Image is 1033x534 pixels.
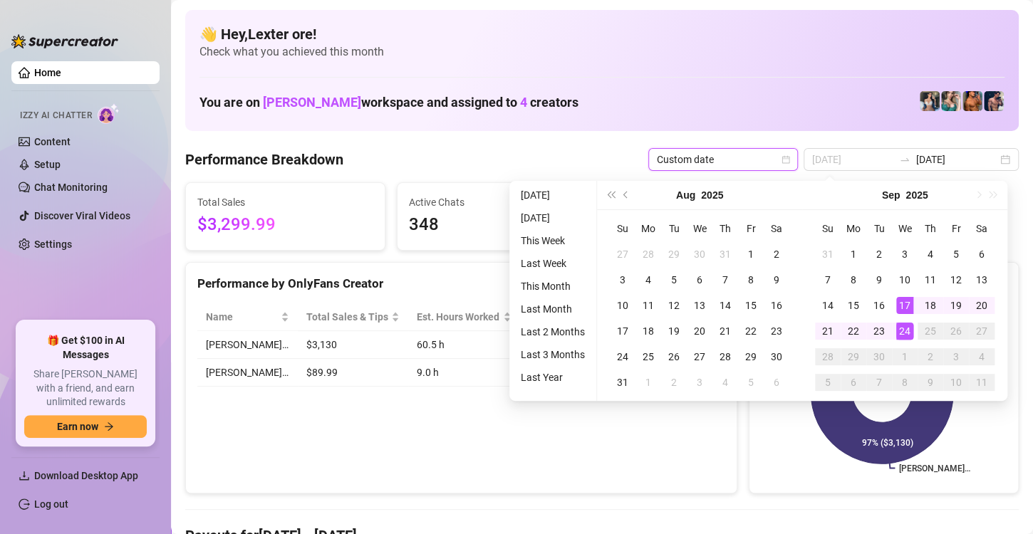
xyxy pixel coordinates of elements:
td: 2025-09-06 [969,241,995,267]
span: swap-right [899,154,910,165]
span: $3,299.99 [197,211,373,239]
span: 🎁 Get $100 in AI Messages [24,334,147,362]
h1: You are on workspace and assigned to creators [199,95,578,110]
th: Su [610,216,635,241]
td: 2025-08-08 [738,267,764,293]
div: 25 [640,348,657,365]
td: 2025-08-09 [764,267,789,293]
div: 8 [845,271,862,288]
span: Earn now [57,421,98,432]
td: 2025-09-12 [943,267,969,293]
th: Name [197,303,298,331]
img: Zaddy [941,91,961,111]
td: 2025-09-27 [969,318,995,344]
div: 6 [691,271,708,288]
div: 4 [717,374,734,391]
span: Active Chats [409,194,585,210]
td: 2025-08-06 [687,267,712,293]
td: 2025-10-06 [841,370,866,395]
div: 3 [691,374,708,391]
button: Last year (Control + left) [603,181,618,209]
div: 14 [819,297,836,314]
div: 2 [871,246,888,263]
td: 2025-08-30 [764,344,789,370]
div: 22 [845,323,862,340]
li: [DATE] [515,209,591,226]
span: Total Sales [197,194,373,210]
div: Performance by OnlyFans Creator [197,274,725,293]
li: Last 2 Months [515,323,591,340]
td: 2025-09-01 [635,370,661,395]
span: [PERSON_NAME] [263,95,361,110]
a: Log out [34,498,68,510]
td: 2025-10-08 [892,370,918,395]
td: 2025-09-02 [866,241,892,267]
div: 7 [871,374,888,391]
td: 2025-09-18 [918,293,943,318]
th: Th [918,216,943,241]
td: 2025-08-13 [687,293,712,318]
a: Chat Monitoring [34,182,108,193]
div: 24 [614,348,631,365]
button: Choose a month [882,181,900,209]
a: Home [34,67,61,78]
div: 10 [948,374,965,391]
div: 7 [717,271,734,288]
td: 2025-09-30 [866,344,892,370]
td: 2025-08-25 [635,344,661,370]
div: 4 [973,348,990,365]
div: 31 [614,374,631,391]
div: 8 [742,271,759,288]
h4: 👋 Hey, Lexter ore ! [199,24,1005,44]
th: Total Sales & Tips [298,303,409,331]
td: 2025-08-31 [610,370,635,395]
td: 2025-08-02 [764,241,789,267]
td: 2025-09-29 [841,344,866,370]
td: 2025-09-05 [943,241,969,267]
button: Previous month (PageUp) [618,181,634,209]
td: 2025-09-20 [969,293,995,318]
div: 23 [871,323,888,340]
div: 24 [896,323,913,340]
div: 28 [717,348,734,365]
th: Mo [635,216,661,241]
div: 2 [922,348,939,365]
td: 2025-09-09 [866,267,892,293]
div: 12 [948,271,965,288]
td: 2025-08-31 [815,241,841,267]
li: Last 3 Months [515,346,591,363]
td: $89.99 [298,359,409,387]
span: arrow-right [104,422,114,431]
td: 2025-10-04 [969,344,995,370]
div: 3 [948,348,965,365]
div: 4 [922,246,939,263]
h4: Performance Breakdown [185,150,343,169]
td: 2025-08-19 [661,318,687,344]
th: Sa [969,216,995,241]
td: [PERSON_NAME]… [197,331,298,359]
div: 28 [819,348,836,365]
div: 31 [717,246,734,263]
td: 2025-08-18 [635,318,661,344]
span: Izzy AI Chatter [20,109,92,122]
button: Choose a month [676,181,695,209]
div: 22 [742,323,759,340]
td: 2025-07-27 [610,241,635,267]
div: 18 [640,323,657,340]
div: 1 [845,246,862,263]
td: 2025-09-17 [892,293,918,318]
td: [PERSON_NAME]… [197,359,298,387]
span: calendar [782,155,790,164]
th: Th [712,216,738,241]
div: 26 [665,348,682,365]
div: 1 [896,348,913,365]
li: This Week [515,232,591,249]
div: 2 [768,246,785,263]
td: 2025-10-03 [943,344,969,370]
div: 19 [948,297,965,314]
td: 2025-10-02 [918,344,943,370]
div: 15 [742,297,759,314]
td: 2025-09-15 [841,293,866,318]
td: 2025-08-15 [738,293,764,318]
div: 11 [922,271,939,288]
